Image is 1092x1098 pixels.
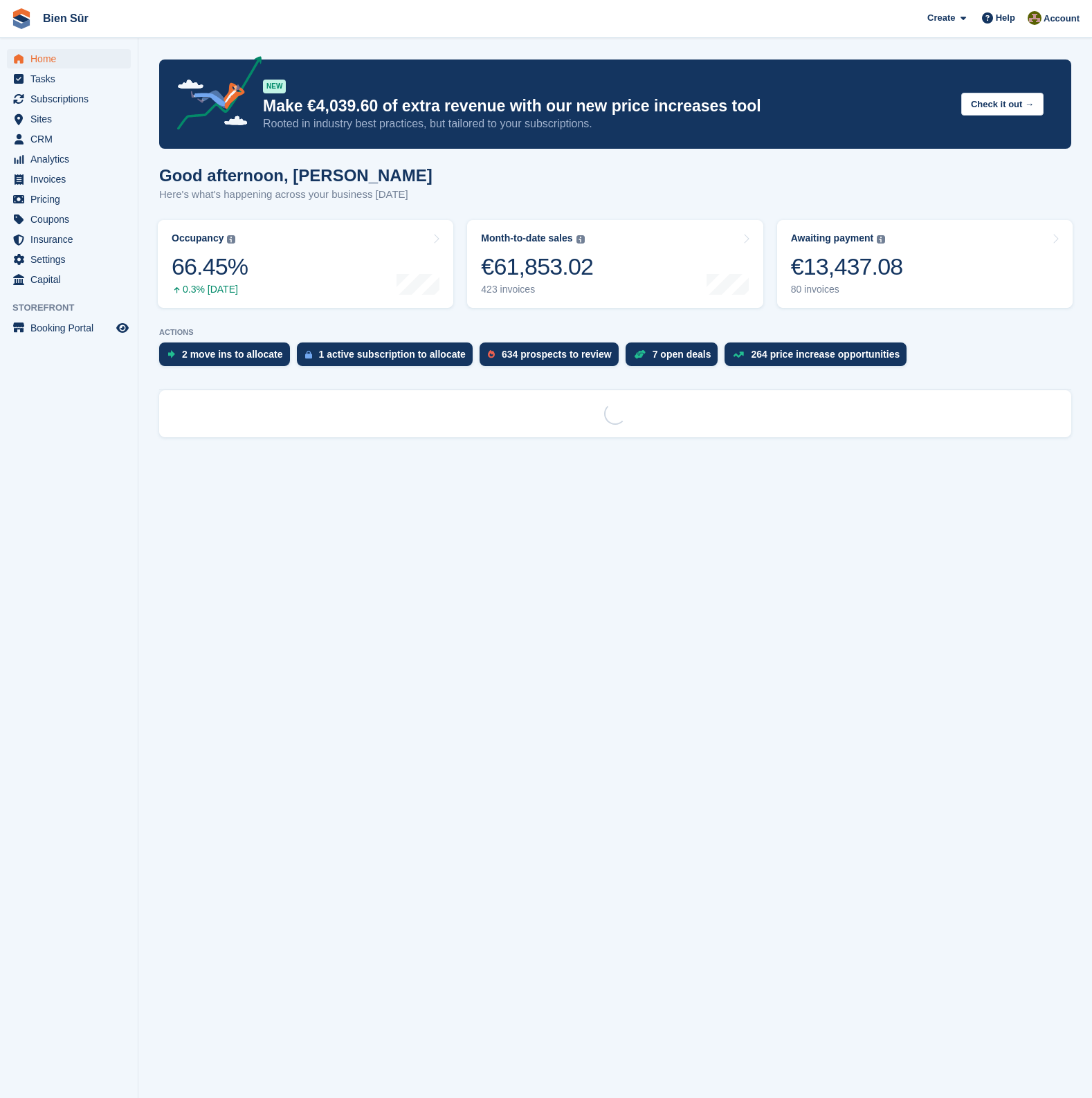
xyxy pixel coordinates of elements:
[791,232,874,244] div: Awaiting payment
[1044,12,1080,26] span: Account
[7,190,131,209] a: menu
[263,116,950,131] p: Rooted in industry best practices, but tailored to your subscriptions.
[165,56,262,135] img: price-adjustments-announcement-icon-8257ccfd72463d97f412b2fc003d46551f7dbcb40ab6d574587a9cd5c0d94...
[481,253,593,281] div: €61,853.02
[7,170,131,189] a: menu
[30,318,113,338] span: Booking Portal
[263,80,286,93] div: NEW
[481,284,593,295] div: 423 invoices
[927,11,955,25] span: Create
[182,349,283,360] div: 2 move ins to allocate
[791,253,903,281] div: €13,437.08
[996,11,1015,25] span: Help
[653,349,711,360] div: 7 open deals
[159,187,433,203] p: Here's what's happening across your business [DATE]
[30,210,113,229] span: Coupons
[481,232,572,244] div: Month-to-date sales
[7,69,131,89] a: menu
[172,284,248,295] div: 0.3% [DATE]
[114,320,131,336] a: Preview store
[263,96,950,116] p: Make €4,039.60 of extra revenue with our new price increases tool
[30,149,113,169] span: Analytics
[227,235,235,244] img: icon-info-grey-7440780725fd019a000dd9b08b2336e03edf1995a4989e88bcd33f0948082b44.svg
[319,349,466,360] div: 1 active subscription to allocate
[159,166,433,185] h1: Good afternoon, [PERSON_NAME]
[11,8,32,29] img: stora-icon-8386f47178a22dfd0bd8f6a31ec36ba5ce8667c1dd55bd0f319d3a0aa187defe.svg
[297,342,480,373] a: 1 active subscription to allocate
[159,342,297,373] a: 2 move ins to allocate
[7,129,131,149] a: menu
[30,49,113,68] span: Home
[576,235,585,244] img: icon-info-grey-7440780725fd019a000dd9b08b2336e03edf1995a4989e88bcd33f0948082b44.svg
[167,350,175,358] img: move_ins_to_allocate_icon-fdf77a2bb77ea45bf5b3d319d69a93e2d87916cf1d5bf7949dd705db3b84f3ca.svg
[7,210,131,229] a: menu
[7,250,131,269] a: menu
[7,149,131,169] a: menu
[7,49,131,68] a: menu
[30,230,113,249] span: Insurance
[961,93,1044,116] button: Check it out →
[7,89,131,109] a: menu
[467,220,763,308] a: Month-to-date sales €61,853.02 423 invoices
[725,342,913,373] a: 264 price increase opportunities
[37,7,94,30] a: Bien Sûr
[777,220,1073,308] a: Awaiting payment €13,437.08 80 invoices
[626,342,725,373] a: 7 open deals
[7,318,131,338] a: menu
[751,349,900,360] div: 264 price increase opportunities
[12,301,138,315] span: Storefront
[30,109,113,129] span: Sites
[30,129,113,149] span: CRM
[30,89,113,109] span: Subscriptions
[305,350,312,359] img: active_subscription_to_allocate_icon-d502201f5373d7db506a760aba3b589e785aa758c864c3986d89f69b8ff3...
[7,109,131,129] a: menu
[159,328,1071,337] p: ACTIONS
[158,220,453,308] a: Occupancy 66.45% 0.3% [DATE]
[480,342,626,373] a: 634 prospects to review
[172,232,224,244] div: Occupancy
[30,190,113,209] span: Pricing
[634,349,646,359] img: deal-1b604bf984904fb50ccaf53a9ad4b4a5d6e5aea283cecdc64d6e3604feb123c2.svg
[733,351,744,358] img: price_increase_opportunities-93ffe204e8149a01c8c9dc8f82e8f89637d9d84a8eef4429ea346261dce0b2c0.svg
[502,349,612,360] div: 634 prospects to review
[30,170,113,189] span: Invoices
[7,230,131,249] a: menu
[30,69,113,89] span: Tasks
[30,270,113,289] span: Capital
[1028,11,1041,25] img: Matthieu Burnand
[488,350,495,358] img: prospect-51fa495bee0391a8d652442698ab0144808aea92771e9ea1ae160a38d050c398.svg
[172,253,248,281] div: 66.45%
[877,235,885,244] img: icon-info-grey-7440780725fd019a000dd9b08b2336e03edf1995a4989e88bcd33f0948082b44.svg
[7,270,131,289] a: menu
[30,250,113,269] span: Settings
[791,284,903,295] div: 80 invoices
